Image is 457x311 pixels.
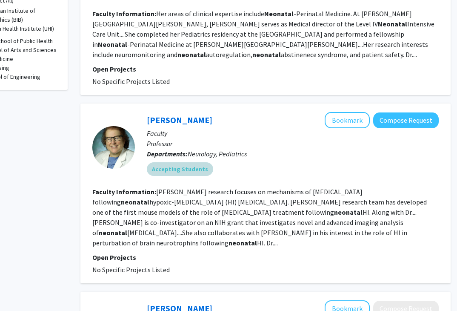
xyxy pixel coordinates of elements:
b: Neonatal [264,9,294,18]
fg-read-more: Her areas of clinical expertise include -Perinatal Medicine. At [PERSON_NAME][GEOGRAPHIC_DATA][PE... [92,9,434,59]
button: Add Frances Northington to Bookmarks [325,112,370,128]
b: neonatal [121,198,149,206]
span: Neurology, Pediatrics [188,150,247,158]
b: neonatal [334,208,363,216]
fg-read-more: [PERSON_NAME] research focuses on mechanisms of [MEDICAL_DATA] following hypoxic-[MEDICAL_DATA] (... [92,187,427,247]
b: neonatal [228,239,257,247]
b: neonatal [177,50,206,59]
b: Faculty Information: [92,187,156,196]
span: No Specific Projects Listed [92,265,170,274]
p: Faculty [147,128,439,138]
b: Faculty Information: [92,9,156,18]
mat-chip: Accepting Students [147,162,213,176]
b: neonatal [99,228,127,237]
b: Departments: [147,150,188,158]
p: Professor [147,138,439,149]
iframe: Chat [6,273,36,305]
a: [PERSON_NAME] [147,115,212,125]
b: neonatal [252,50,281,59]
b: Neonatal [378,20,407,28]
span: No Specific Projects Listed [92,77,170,86]
b: Neonatal [98,40,127,49]
p: Open Projects [92,252,439,262]
button: Compose Request to Frances Northington [373,112,439,128]
p: Open Projects [92,64,439,74]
